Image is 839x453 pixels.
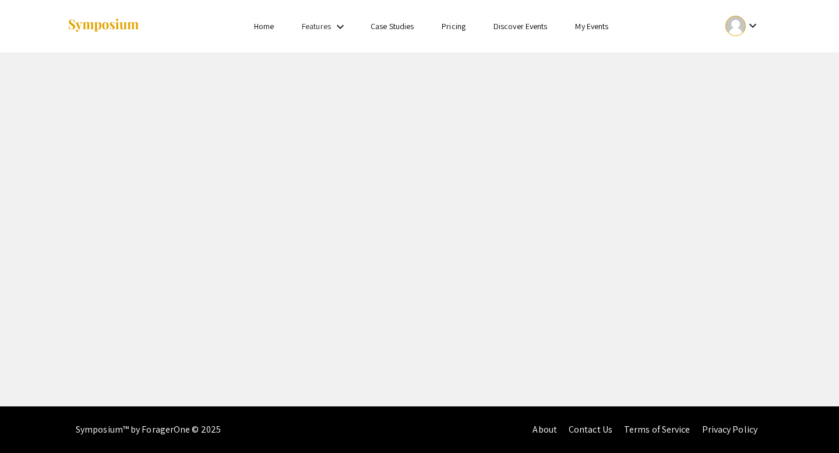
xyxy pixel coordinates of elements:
[76,406,221,453] div: Symposium™ by ForagerOne © 2025
[746,19,760,33] mat-icon: Expand account dropdown
[569,423,612,436] a: Contact Us
[302,21,331,31] a: Features
[713,13,772,39] button: Expand account dropdown
[442,21,466,31] a: Pricing
[624,423,690,436] a: Terms of Service
[254,21,274,31] a: Home
[789,401,830,444] iframe: Chat
[67,18,140,34] img: Symposium by ForagerOne
[702,423,757,436] a: Privacy Policy
[371,21,414,31] a: Case Studies
[333,20,347,34] mat-icon: Expand Features list
[533,423,557,436] a: About
[575,21,608,31] a: My Events
[493,21,548,31] a: Discover Events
